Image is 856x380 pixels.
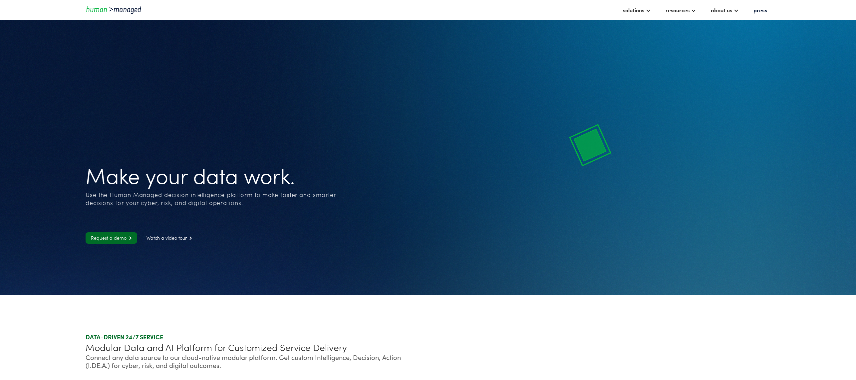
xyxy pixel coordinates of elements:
[623,6,644,14] div: solutions
[86,5,145,14] a: home
[711,6,732,14] div: about us
[86,333,425,341] div: DATA-DRIVEN 24/7 SERVICE
[620,4,654,16] div: solutions
[666,6,690,14] div: resources
[708,4,742,16] div: about us
[86,191,340,207] div: Use the Human Managed decision intelligence platform to make faster and smarter decisions for you...
[86,353,425,369] div: Connect any data source to our cloud-native modular platform. Get custom Intelligence, Decision, ...
[141,232,197,244] a: Watch a video tour
[86,162,340,187] h1: Make your data work.
[86,232,137,244] a: Request a demo
[750,4,770,16] a: press
[127,236,132,240] span: 
[662,4,700,16] div: resources
[187,236,192,240] span: 
[86,341,425,353] div: Modular Data and AI Platform for Customized Service Delivery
